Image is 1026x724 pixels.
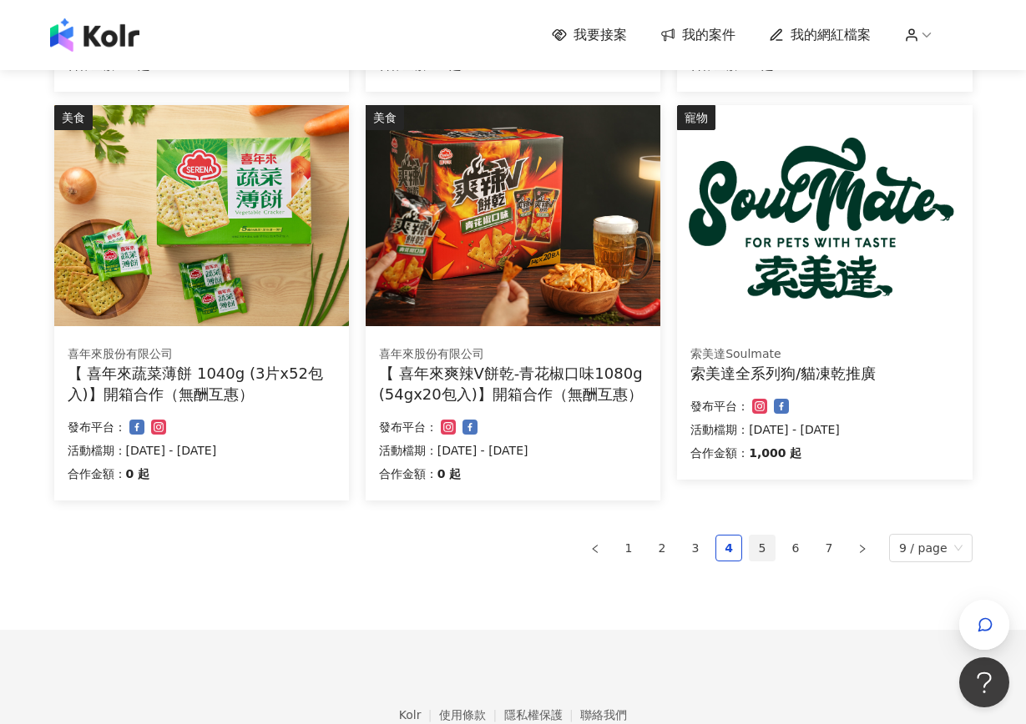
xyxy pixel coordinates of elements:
div: 美食 [366,105,404,130]
li: 4 [715,535,742,561]
p: 0 起 [126,464,150,484]
li: 2 [649,535,675,561]
img: 喜年來爽辣V餅乾-青花椒口味1080g (54gx20包入) [366,105,660,326]
span: 我的網紅檔案 [791,26,871,44]
p: 活動檔期：[DATE] - [DATE] [379,440,647,460]
p: 合作金額： [690,443,749,463]
p: 活動檔期：[DATE] - [DATE] [68,440,336,460]
li: 5 [749,535,776,561]
div: 喜年來股份有限公司 [68,346,336,363]
span: 我的案件 [682,26,735,44]
a: 6 [783,535,808,561]
a: 使用條款 [439,708,504,721]
p: 發布平台： [379,417,437,437]
div: 【 喜年來爽辣V餅乾-青花椒口味1080g (54gx20包入)】開箱合作（無酬互惠） [379,363,647,405]
p: 合作金額： [379,464,437,484]
li: 3 [682,535,709,561]
div: 喜年來股份有限公司 [379,346,647,363]
a: Kolr [399,708,439,721]
span: 9 / page [899,535,963,561]
div: 美食 [54,105,93,130]
li: 1 [615,535,642,561]
img: 索美達凍乾生食 [677,105,972,326]
li: Next Page [849,535,876,561]
a: 1 [616,535,641,561]
p: 發布平台： [68,417,126,437]
li: Previous Page [582,535,609,561]
div: 索美達全系列狗/貓凍乾推廣 [690,363,958,384]
button: right [849,535,876,561]
img: logo [50,18,139,52]
a: 聯絡我們 [580,708,627,721]
span: left [590,544,600,554]
p: 0 起 [437,464,462,484]
div: 索美達Soulmate [690,346,958,363]
span: right [857,544,867,554]
p: 1,000 起 [749,443,801,463]
img: 喜年來蔬菜薄餅 1040g (3片x52包入 [54,105,349,326]
a: 4 [716,535,741,561]
a: 隱私權保護 [504,708,581,721]
iframe: Help Scout Beacon - Open [959,657,1009,707]
p: 發布平台： [690,396,749,416]
a: 2 [649,535,675,561]
a: 7 [816,535,842,561]
p: 活動檔期：[DATE] - [DATE] [690,420,958,440]
div: Page Size [889,534,973,562]
a: 我的案件 [660,26,735,44]
button: left [582,535,609,561]
li: 6 [782,535,809,561]
p: 合作金額： [68,464,126,484]
a: 5 [750,535,775,561]
span: 我要接案 [574,26,627,44]
div: 【 喜年來蔬菜薄餅 1040g (3片x52包入)】開箱合作（無酬互惠） [68,363,336,405]
div: 寵物 [677,105,715,130]
a: 3 [683,535,708,561]
a: 我要接案 [552,26,627,44]
li: 7 [816,535,842,561]
a: 我的網紅檔案 [769,26,871,44]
